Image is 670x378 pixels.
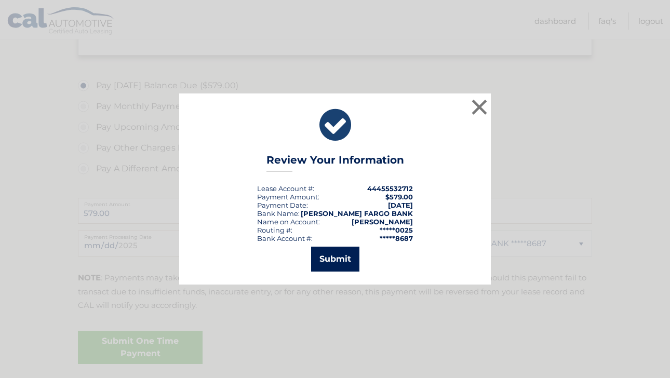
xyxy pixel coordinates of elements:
span: Payment Date [257,201,306,209]
strong: 44455532712 [367,184,413,193]
div: Bank Account #: [257,234,313,242]
div: Lease Account #: [257,184,314,193]
span: [DATE] [388,201,413,209]
div: Routing #: [257,226,292,234]
button: Submit [311,247,359,272]
div: : [257,201,308,209]
button: × [469,97,490,117]
div: Bank Name: [257,209,300,218]
div: Payment Amount: [257,193,319,201]
h3: Review Your Information [266,154,404,172]
strong: [PERSON_NAME] [352,218,413,226]
strong: [PERSON_NAME] FARGO BANK [301,209,413,218]
div: Name on Account: [257,218,320,226]
span: $579.00 [385,193,413,201]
